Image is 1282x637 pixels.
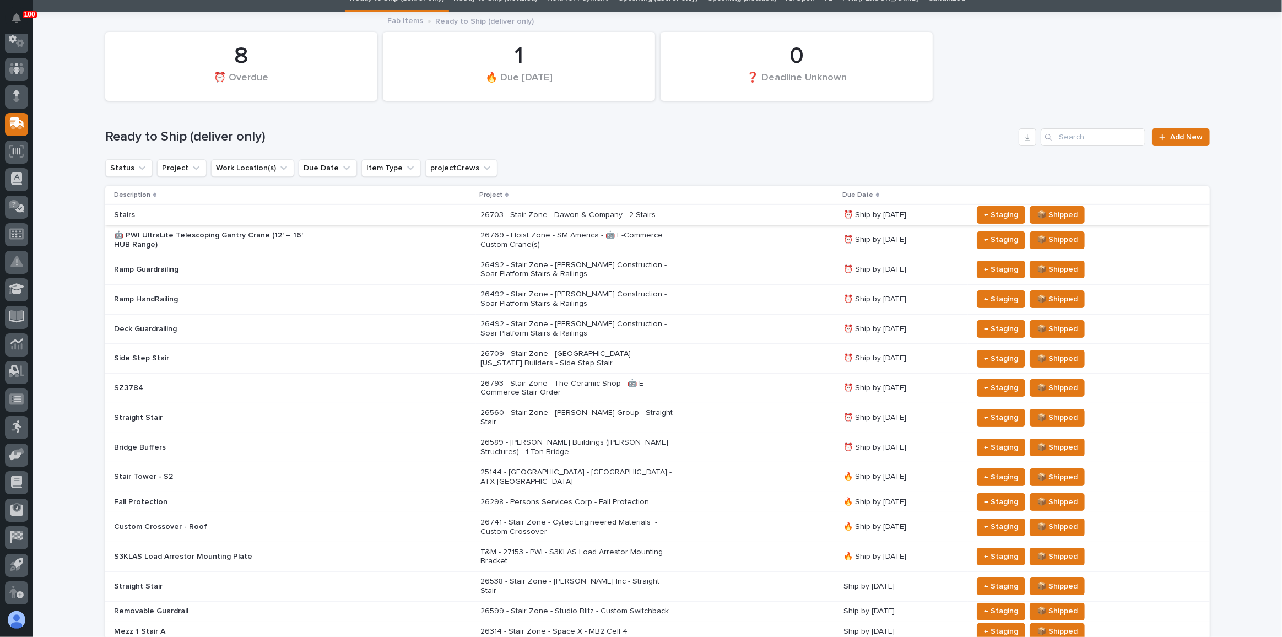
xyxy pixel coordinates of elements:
[105,314,1210,344] tr: Deck Guardrailing26492 - Stair Zone - [PERSON_NAME] Construction - Soar Platform Stairs & Railing...
[1030,261,1085,278] button: 📦 Shipped
[1030,206,1085,224] button: 📦 Shipped
[105,159,153,177] button: Status
[402,71,636,94] div: 🔥 Due [DATE]
[984,580,1018,593] span: ← Staging
[843,552,964,562] p: 🔥 Ship by [DATE]
[388,14,424,26] a: Fab Items
[843,627,964,636] p: Ship by [DATE]
[114,627,307,636] p: Mezz 1 Stair A
[977,548,1025,565] button: ← Staging
[114,210,307,220] p: Stairs
[124,42,359,70] div: 8
[843,607,964,616] p: Ship by [DATE]
[843,384,964,393] p: ⏰ Ship by [DATE]
[1037,550,1078,563] span: 📦 Shipped
[480,607,673,616] p: 26599 - Stair Zone - Studio Blitz - Custom Switchback
[157,159,207,177] button: Project
[114,384,307,393] p: SZ3784
[1037,208,1078,222] span: 📦 Shipped
[977,519,1025,536] button: ← Staging
[114,413,307,423] p: Straight Stair
[843,443,964,452] p: ⏰ Ship by [DATE]
[984,520,1018,533] span: ← Staging
[1037,322,1078,336] span: 📦 Shipped
[1037,411,1078,424] span: 📦 Shipped
[1037,352,1078,365] span: 📦 Shipped
[480,210,673,220] p: 26703 - Stair Zone - Dawon & Company - 2 Stairs
[105,571,1210,601] tr: Straight Stair26538 - Stair Zone - [PERSON_NAME] Inc - Straight StairShip by [DATE]← Staging📦 Shi...
[984,411,1018,424] span: ← Staging
[211,159,294,177] button: Work Location(s)
[843,265,964,274] p: ⏰ Ship by [DATE]
[105,512,1210,542] tr: Custom Crossover - Roof26741 - Stair Zone - Cytec Engineered Materials - Custom Crossover🔥 Ship b...
[299,159,357,177] button: Due Date
[1152,128,1210,146] a: Add New
[425,159,497,177] button: projectCrews
[1030,493,1085,511] button: 📦 Shipped
[105,284,1210,314] tr: Ramp HandRailing26492 - Stair Zone - [PERSON_NAME] Construction - Soar Platform Stairs & Railings...
[977,206,1025,224] button: ← Staging
[984,208,1018,222] span: ← Staging
[480,468,673,487] p: 25144 - [GEOGRAPHIC_DATA] - [GEOGRAPHIC_DATA] - ATX [GEOGRAPHIC_DATA]
[436,14,534,26] p: Ready to Ship (deliver only)
[114,265,307,274] p: Ramp Guardrailing
[1030,577,1085,595] button: 📦 Shipped
[1030,409,1085,427] button: 📦 Shipped
[843,582,964,591] p: Ship by [DATE]
[1170,133,1203,141] span: Add New
[977,409,1025,427] button: ← Staging
[114,607,307,616] p: Removable Guardrail
[114,443,307,452] p: Bridge Buffers
[480,320,673,338] p: 26492 - Stair Zone - [PERSON_NAME] Construction - Soar Platform Stairs & Railings
[984,233,1018,246] span: ← Staging
[114,189,150,201] p: Description
[977,379,1025,397] button: ← Staging
[105,225,1210,255] tr: 🤖 PWI UltraLite Telescoping Gantry Crane (12' – 16' HUB Range)26769 - Hoist Zone - SM America - 🤖...
[1041,128,1145,146] div: Search
[984,381,1018,395] span: ← Staging
[977,603,1025,620] button: ← Staging
[480,379,673,398] p: 26793 - Stair Zone - The Ceramic Shop - 🤖 E-Commerce Stair Order
[105,403,1210,433] tr: Straight Stair26560 - Stair Zone - [PERSON_NAME] Group - Straight Stair⏰ Ship by [DATE]← Staging📦...
[480,548,673,566] p: T&M - 27153 - PWI - S3KLAS Load Arrestor Mounting Bracket
[105,601,1210,622] tr: Removable Guardrail26599 - Stair Zone - Studio Blitz - Custom SwitchbackShip by [DATE]← Staging📦 ...
[105,129,1014,145] h1: Ready to Ship (deliver only)
[984,604,1018,618] span: ← Staging
[984,550,1018,563] span: ← Staging
[402,42,636,70] div: 1
[1037,580,1078,593] span: 📦 Shipped
[105,462,1210,492] tr: Stair Tower - S225144 - [GEOGRAPHIC_DATA] - [GEOGRAPHIC_DATA] - ATX [GEOGRAPHIC_DATA]🔥 Ship by [D...
[1030,439,1085,456] button: 📦 Shipped
[984,293,1018,306] span: ← Staging
[679,71,914,94] div: ❓ Deadline Unknown
[977,493,1025,511] button: ← Staging
[977,231,1025,249] button: ← Staging
[842,189,873,201] p: Due Date
[5,7,28,30] button: Notifications
[1037,263,1078,276] span: 📦 Shipped
[984,352,1018,365] span: ← Staging
[1037,495,1078,509] span: 📦 Shipped
[843,210,964,220] p: ⏰ Ship by [DATE]
[480,290,673,309] p: 26492 - Stair Zone - [PERSON_NAME] Construction - Soar Platform Stairs & Railings
[984,495,1018,509] span: ← Staging
[480,577,673,596] p: 26538 - Stair Zone - [PERSON_NAME] Inc - Straight Stair
[1030,320,1085,338] button: 📦 Shipped
[977,290,1025,308] button: ← Staging
[124,71,359,94] div: ⏰ Overdue
[843,354,964,363] p: ⏰ Ship by [DATE]
[105,542,1210,571] tr: S3KLAS Load Arrestor Mounting PlateT&M - 27153 - PWI - S3KLAS Load Arrestor Mounting Bracket🔥 Shi...
[977,439,1025,456] button: ← Staging
[843,498,964,507] p: 🔥 Ship by [DATE]
[984,471,1018,484] span: ← Staging
[1037,471,1078,484] span: 📦 Shipped
[977,320,1025,338] button: ← Staging
[1030,231,1085,249] button: 📦 Shipped
[480,438,673,457] p: 26589 - [PERSON_NAME] Buildings ([PERSON_NAME] Structures) - 1 Ton Bridge
[361,159,421,177] button: Item Type
[1037,233,1078,246] span: 📦 Shipped
[480,349,673,368] p: 26709 - Stair Zone - [GEOGRAPHIC_DATA] [US_STATE] Builders - Side Step Stair
[114,325,307,334] p: Deck Guardrailing
[977,261,1025,278] button: ← Staging
[843,413,964,423] p: ⏰ Ship by [DATE]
